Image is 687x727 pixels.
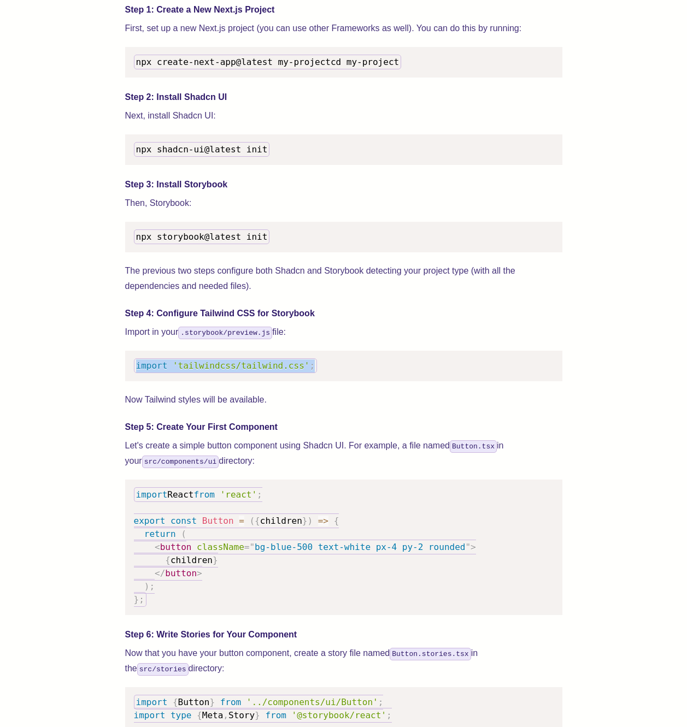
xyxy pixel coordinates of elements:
[202,710,224,720] span: Meta
[390,648,471,660] code: Button.stories.tsx
[137,663,189,676] code: src/stories
[197,542,244,552] span: className
[178,327,272,339] code: .storybook/preview.js
[171,710,192,720] span: type
[223,710,228,720] span: ,
[239,516,244,526] span: =
[144,581,150,592] span: )
[255,542,465,552] span: bg-blue-500 text-white px-4 py-2 rounded
[136,232,268,242] span: npx storybook@latest init
[220,697,242,707] span: from
[378,697,384,707] span: ;
[142,456,219,468] code: src/components/ui
[309,360,315,371] span: ;
[197,568,202,578] span: >
[465,542,471,552] span: "
[125,91,562,104] h4: Step 2: Install Shadcn UI
[209,697,215,707] span: }
[386,710,392,720] span: ;
[171,516,197,526] span: const
[292,710,386,720] span: '@storybook/react'
[244,542,250,552] span: =
[125,263,562,294] p: The previous two steps configure both Shadcn and Storybook detecting your project type (with all ...
[125,307,562,320] h4: Step 4: Configure Tailwind CSS for Storybook
[139,594,144,605] span: ;
[125,421,562,434] h4: Step 5: Create Your First Component
[125,196,562,211] p: Then, Storybook:
[197,710,202,720] span: {
[265,710,286,720] span: from
[255,516,260,526] span: {
[149,581,155,592] span: ;
[193,489,215,500] span: from
[134,516,166,526] span: export
[257,489,262,500] span: ;
[136,144,268,155] span: npx shadcn-ui@latest init
[471,542,476,552] span: >
[178,697,210,707] span: Button
[307,516,313,526] span: )
[136,489,168,500] span: import
[125,21,562,36] p: First, set up a new Next.js project (you can use other Frameworks as well). You can do this by ru...
[334,516,339,526] span: {
[302,516,308,526] span: }
[167,489,193,500] span: React
[202,516,234,526] span: Button
[165,568,197,578] span: button
[165,555,171,565] span: {
[246,697,378,707] span: '../components/ui/Button'
[125,178,562,191] h4: Step 3: Install Storybook
[173,360,309,371] span: 'tailwindcss/tailwind.css'
[136,57,331,67] span: npx create-next-app@latest my-project
[318,516,328,526] span: =>
[228,710,255,720] span: Story
[155,542,160,552] span: <
[125,646,562,676] p: Now that you have your button component, create a story file named in the directory:
[249,542,255,552] span: "
[181,529,186,539] span: (
[134,594,139,605] span: }
[450,440,497,453] code: Button.tsx
[125,392,562,407] p: Now Tailwind styles will be available.
[144,529,176,539] span: return
[125,438,562,469] p: Let's create a simple button component using Shadcn UI. For example, a file named in your directory:
[125,108,562,123] p: Next, install Shadcn UI:
[134,710,166,720] span: import
[134,55,402,69] code: cd my-project
[220,489,257,500] span: 'react'
[160,542,192,552] span: button
[260,516,302,526] span: children
[255,710,260,720] span: }
[155,568,165,578] span: </
[136,697,168,707] span: import
[173,697,178,707] span: {
[249,516,255,526] span: (
[125,324,562,340] p: Import in your file:
[125,3,562,16] h4: Step 1: Create a New Next.js Project
[125,628,562,641] h4: Step 6: Write Stories for Your Component
[171,555,213,565] span: children
[136,360,168,371] span: import
[213,555,218,565] span: }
